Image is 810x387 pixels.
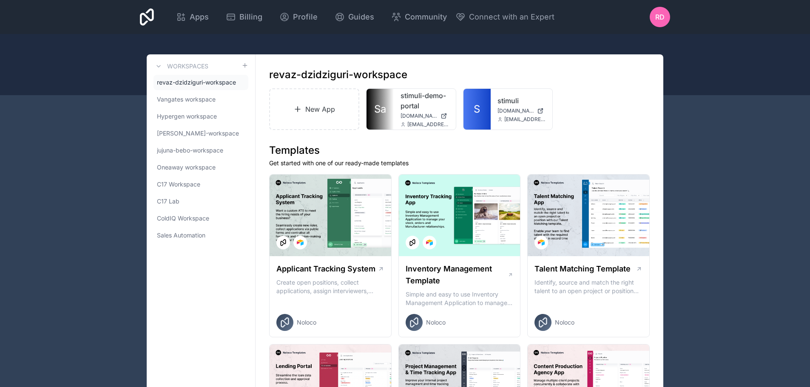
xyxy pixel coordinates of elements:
[463,89,491,130] a: S
[406,290,514,307] p: Simple and easy to use Inventory Management Application to manage your stock, orders and Manufact...
[401,113,449,119] a: [DOMAIN_NAME]
[153,228,248,243] a: Sales Automation
[153,160,248,175] a: Oneaway workspace
[153,61,208,71] a: Workspaces
[269,159,650,167] p: Get started with one of our ready-made templates
[497,107,546,114] a: [DOMAIN_NAME]
[157,180,200,189] span: C17 Workspace
[219,8,269,26] a: Billing
[276,263,375,275] h1: Applicant Tracking System
[153,126,248,141] a: [PERSON_NAME]-workspace
[269,88,359,130] a: New App
[469,11,554,23] span: Connect with an Expert
[157,78,236,87] span: revaz-dzidziguri-workspace
[153,194,248,209] a: C17 Lab
[504,116,546,123] span: [EMAIL_ADDRESS][DOMAIN_NAME]
[555,318,574,327] span: Noloco
[426,239,433,246] img: Airtable Logo
[239,11,262,23] span: Billing
[157,214,209,223] span: ColdIQ Workspace
[157,197,179,206] span: C17 Lab
[273,8,324,26] a: Profile
[269,68,407,82] h1: revaz-dzidziguri-workspace
[401,113,437,119] span: [DOMAIN_NAME]
[157,129,239,138] span: [PERSON_NAME]-workspace
[534,278,642,295] p: Identify, source and match the right talent to an open project or position with our Talent Matchi...
[426,318,446,327] span: Noloco
[401,90,449,111] a: stimuli-demo-portal
[153,92,248,107] a: Vangates workspace
[157,146,223,155] span: jujuna-bebo-workspace
[497,107,534,114] span: [DOMAIN_NAME]
[153,109,248,124] a: Hypergen workspace
[497,96,546,106] a: stimuli
[455,11,554,23] button: Connect with an Expert
[367,89,394,130] a: Sa
[384,8,454,26] a: Community
[655,12,665,22] span: RD
[269,144,650,157] h1: Templates
[407,121,449,128] span: [EMAIL_ADDRESS][DOMAIN_NAME]
[538,239,545,246] img: Airtable Logo
[157,163,216,172] span: Oneaway workspace
[297,318,316,327] span: Noloco
[157,95,216,104] span: Vangates workspace
[534,263,631,275] h1: Talent Matching Template
[167,62,208,71] h3: Workspaces
[169,8,216,26] a: Apps
[157,231,205,240] span: Sales Automation
[153,211,248,226] a: ColdIQ Workspace
[153,177,248,192] a: C17 Workspace
[157,112,217,121] span: Hypergen workspace
[293,11,318,23] span: Profile
[153,75,248,90] a: revaz-dzidziguri-workspace
[348,11,374,23] span: Guides
[276,278,384,295] p: Create open positions, collect applications, assign interviewers, centralise candidate feedback a...
[328,8,381,26] a: Guides
[406,263,508,287] h1: Inventory Management Template
[297,239,304,246] img: Airtable Logo
[190,11,209,23] span: Apps
[405,11,447,23] span: Community
[474,102,480,116] span: S
[153,143,248,158] a: jujuna-bebo-workspace
[374,102,386,116] span: Sa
